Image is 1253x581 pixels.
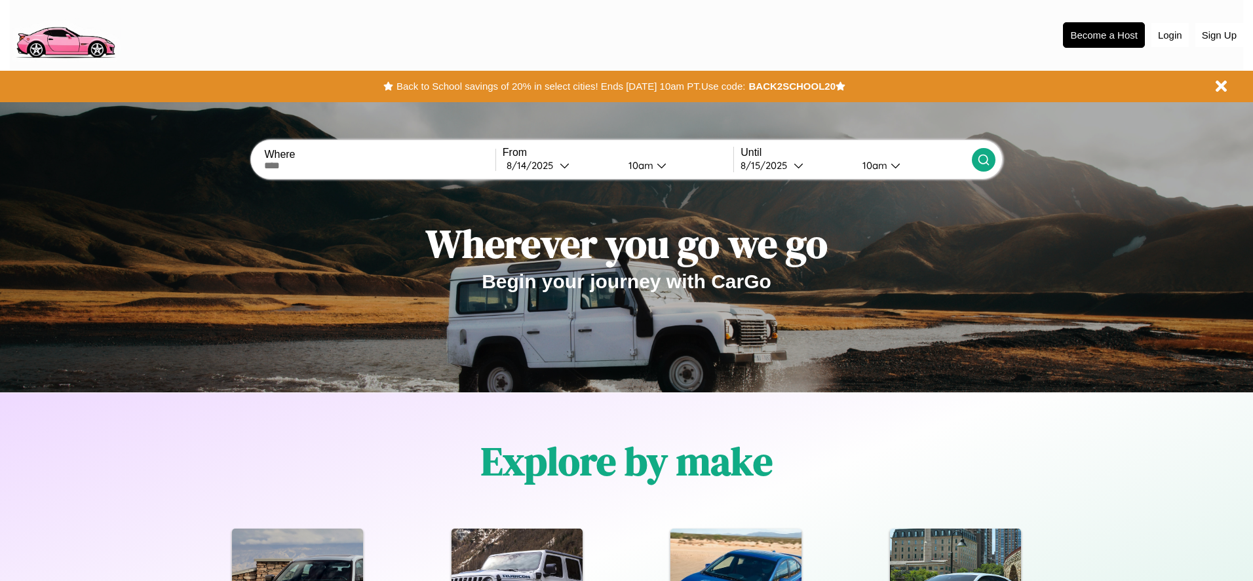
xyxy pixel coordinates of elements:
div: 10am [856,159,891,172]
button: Login [1151,23,1189,47]
b: BACK2SCHOOL20 [748,81,836,92]
img: logo [10,7,121,62]
div: 10am [622,159,657,172]
label: Until [741,147,971,159]
label: From [503,147,733,159]
button: 8/14/2025 [503,159,618,172]
button: Sign Up [1195,23,1243,47]
div: 8 / 14 / 2025 [507,159,560,172]
button: 10am [618,159,733,172]
h1: Explore by make [481,434,773,488]
button: Back to School savings of 20% in select cities! Ends [DATE] 10am PT.Use code: [393,77,748,96]
div: 8 / 15 / 2025 [741,159,794,172]
button: Become a Host [1063,22,1145,48]
button: 10am [852,159,971,172]
label: Where [264,149,495,160]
